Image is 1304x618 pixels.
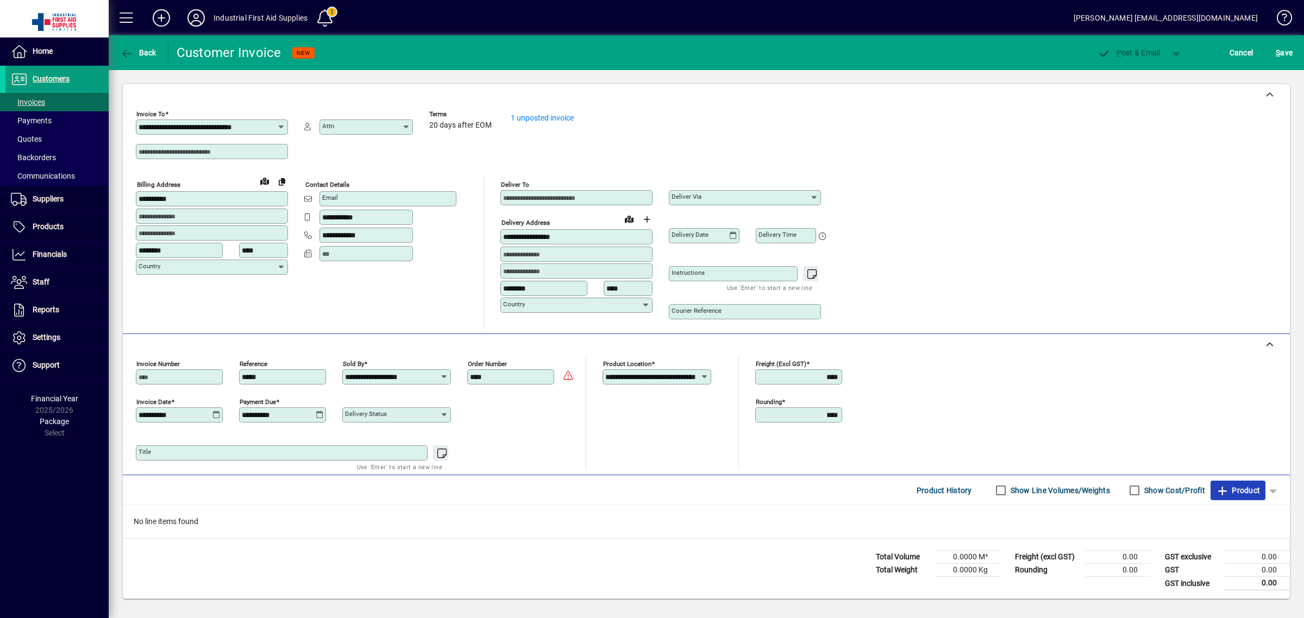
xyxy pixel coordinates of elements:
[672,231,709,238] mat-label: Delivery date
[5,111,109,130] a: Payments
[1159,551,1225,564] td: GST exclusive
[1086,551,1151,564] td: 0.00
[1159,564,1225,577] td: GST
[936,551,1001,564] td: 0.0000 M³
[33,194,64,203] span: Suppliers
[139,262,160,270] mat-label: Country
[136,398,171,406] mat-label: Invoice date
[33,278,49,286] span: Staff
[109,43,168,62] app-page-header-button: Back
[240,398,276,406] mat-label: Payment due
[1276,44,1293,61] span: ave
[343,360,364,368] mat-label: Sold by
[1008,485,1110,496] label: Show Line Volumes/Weights
[672,269,705,276] mat-label: Instructions
[1211,481,1265,500] button: Product
[1230,44,1253,61] span: Cancel
[429,121,492,130] span: 20 days after EOM
[40,417,69,426] span: Package
[11,116,52,125] span: Payments
[1276,48,1280,57] span: S
[33,333,60,342] span: Settings
[5,148,109,167] a: Backorders
[31,394,78,403] span: Financial Year
[357,461,442,473] mat-hint: Use 'Enter' to start a new line
[638,211,655,228] button: Choose address
[5,167,109,185] a: Communications
[1216,482,1260,499] span: Product
[33,250,67,258] span: Financials
[870,564,936,577] td: Total Weight
[1225,551,1290,564] td: 0.00
[511,113,574,122] a: 1 unposted invoice
[912,481,976,500] button: Product History
[1225,564,1290,577] td: 0.00
[33,47,53,55] span: Home
[501,181,529,188] mat-label: Deliver To
[322,122,334,130] mat-label: Attn
[136,360,180,368] mat-label: Invoice number
[322,194,338,201] mat-label: Email
[620,210,638,228] a: View on map
[11,172,75,180] span: Communications
[1010,564,1086,577] td: Rounding
[1086,564,1151,577] td: 0.00
[1098,48,1161,57] span: ost & Email
[214,9,308,27] div: Industrial First Aid Supplies
[756,398,782,406] mat-label: Rounding
[5,213,109,241] a: Products
[33,361,60,369] span: Support
[1092,43,1166,62] button: Post & Email
[1142,485,1205,496] label: Show Cost/Profit
[33,74,70,83] span: Customers
[5,241,109,268] a: Financials
[273,173,291,190] button: Copy to Delivery address
[758,231,797,238] mat-label: Delivery time
[5,38,109,65] a: Home
[1117,48,1121,57] span: P
[672,193,701,200] mat-label: Deliver via
[33,305,59,314] span: Reports
[177,44,281,61] div: Customer Invoice
[33,222,64,231] span: Products
[1074,9,1258,27] div: [PERSON_NAME] [EMAIL_ADDRESS][DOMAIN_NAME]
[297,49,310,56] span: NEW
[603,360,651,368] mat-label: Product location
[1227,43,1256,62] button: Cancel
[11,135,42,143] span: Quotes
[1010,551,1086,564] td: Freight (excl GST)
[117,43,159,62] button: Back
[256,172,273,190] a: View on map
[756,360,806,368] mat-label: Freight (excl GST)
[5,352,109,379] a: Support
[917,482,972,499] span: Product History
[1269,2,1290,37] a: Knowledge Base
[5,186,109,213] a: Suppliers
[345,410,387,418] mat-label: Delivery status
[1273,43,1295,62] button: Save
[5,297,109,324] a: Reports
[429,111,494,118] span: Terms
[1159,577,1225,590] td: GST inclusive
[672,307,722,314] mat-label: Courier Reference
[179,8,214,28] button: Profile
[870,551,936,564] td: Total Volume
[123,505,1290,538] div: No line items found
[5,324,109,351] a: Settings
[5,93,109,111] a: Invoices
[5,130,109,148] a: Quotes
[11,98,45,106] span: Invoices
[144,8,179,28] button: Add
[240,360,267,368] mat-label: Reference
[5,269,109,296] a: Staff
[11,153,56,162] span: Backorders
[727,281,812,294] mat-hint: Use 'Enter' to start a new line
[936,564,1001,577] td: 0.0000 Kg
[136,110,165,118] mat-label: Invoice To
[468,360,507,368] mat-label: Order number
[1225,577,1290,590] td: 0.00
[139,448,151,456] mat-label: Title
[120,48,156,57] span: Back
[503,300,525,308] mat-label: Country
